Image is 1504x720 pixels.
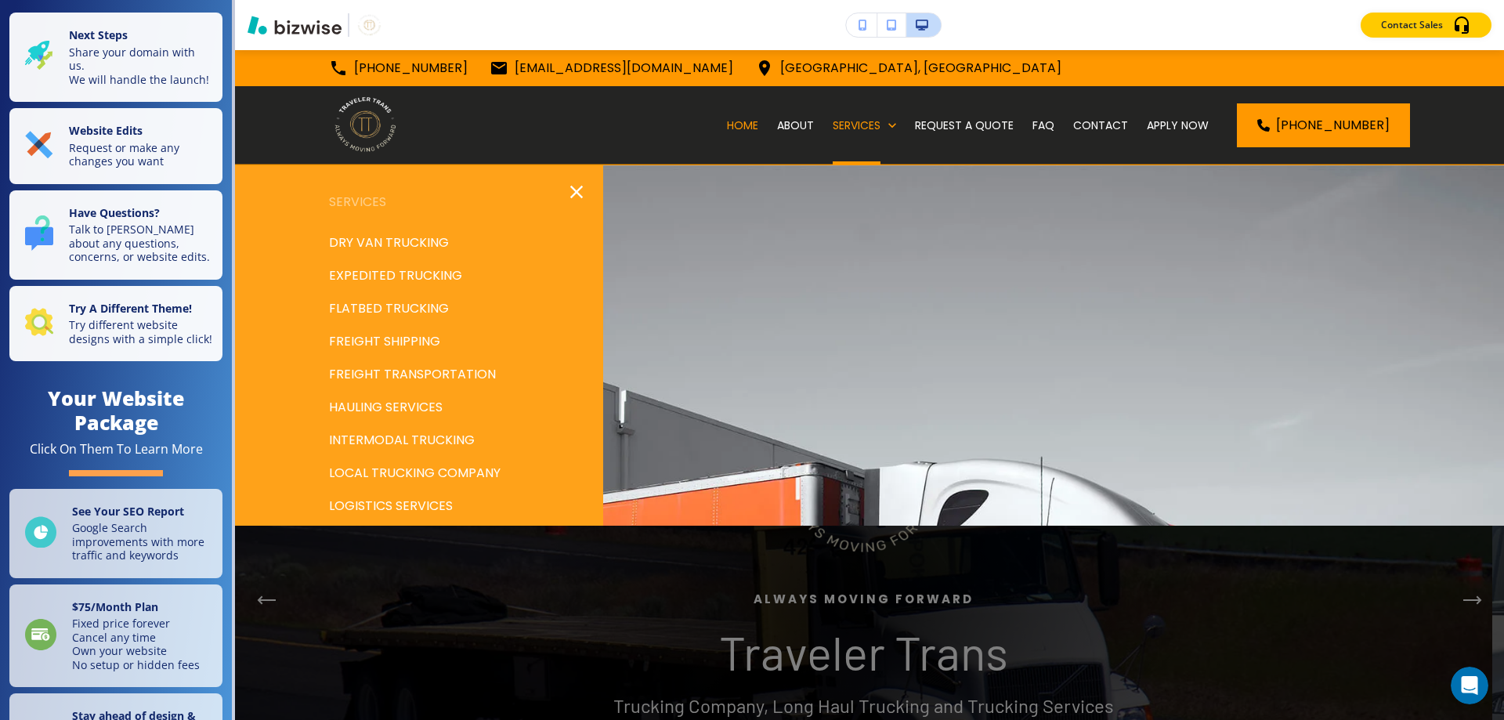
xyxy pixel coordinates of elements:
[9,489,222,578] a: See Your SEO ReportGoogle Search improvements with more traffic and keywords
[72,521,213,563] p: Google Search improvements with more traffic and keywords
[329,363,496,386] p: FREIGHT TRANSPORTATION
[9,584,222,688] a: $75/Month PlanFixed price foreverCancel any timeOwn your websiteNo setup or hidden fees
[9,386,222,435] h4: Your Website Package
[69,318,213,346] p: Try different website designs with a simple click!
[69,45,213,87] p: Share your domain with us. We will handle the launch!
[329,330,440,353] p: FREIGHT SHIPPING
[329,231,449,255] p: DRY VAN TRUCKING
[329,92,402,157] img: Traveler Transportation Inc.
[72,617,200,671] p: Fixed price forever Cancel any time Own your website No setup or hidden fees
[9,190,222,280] button: Have Questions?Talk to [PERSON_NAME] about any questions, concerns, or website edits.
[235,190,603,214] p: SERVICES
[72,504,184,519] strong: See Your SEO Report
[329,494,453,518] p: LOGISTICS SERVICES
[9,13,222,102] button: Next StepsShare your domain with us.We will handle the launch!
[1381,18,1443,32] p: Contact Sales
[1451,667,1488,704] iframe: Intercom live chat
[780,56,1061,80] p: [GEOGRAPHIC_DATA], [GEOGRAPHIC_DATA]
[1032,118,1054,133] p: FAQ
[9,108,222,184] button: Website EditsRequest or make any changes you want
[1361,13,1491,38] button: Contact Sales
[69,141,213,168] p: Request or make any changes you want
[915,118,1014,133] p: REQUEST A QUOTE
[777,118,814,133] p: ABOUT
[69,205,160,220] strong: Have Questions?
[9,286,222,362] button: Try A Different Theme!Try different website designs with a simple click!
[329,297,449,320] p: FLATBED TRUCKING
[248,16,342,34] img: Bizwise Logo
[727,118,758,133] p: HOME
[69,123,143,138] strong: Website Edits
[329,461,501,485] p: LOCAL TRUCKING COMPANY
[515,56,733,80] p: [EMAIL_ADDRESS][DOMAIN_NAME]
[1147,118,1209,133] p: APPLY NOW
[69,27,128,42] strong: Next Steps
[356,13,383,38] img: Your Logo
[69,301,192,316] strong: Try A Different Theme!
[1073,118,1128,133] p: CONTACT
[329,396,443,419] p: HAULING SERVICES
[1276,116,1390,135] span: [PHONE_NUMBER]
[329,264,462,288] p: EXPEDITED TRUCKING
[833,118,880,133] p: SERVICES
[72,599,158,614] strong: $ 75 /Month Plan
[354,56,468,80] p: [PHONE_NUMBER]
[69,223,213,264] p: Talk to [PERSON_NAME] about any questions, concerns, or website edits.
[329,429,475,452] p: INTERMODAL TRUCKING
[30,441,203,458] div: Click On Them To Learn More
